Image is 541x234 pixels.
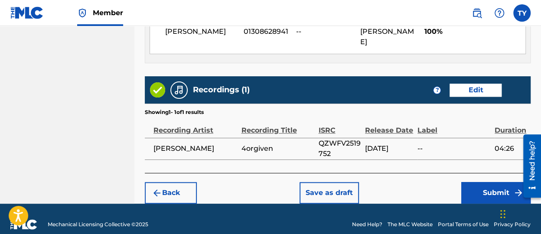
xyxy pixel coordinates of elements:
span: -- [417,143,490,154]
button: Submit [461,182,531,204]
span: 04:26 [495,143,526,154]
div: Release Date [365,116,413,136]
span: -- [296,26,354,37]
div: Recording Title [241,116,314,136]
img: Recordings [174,85,184,95]
span: 4orgiven [241,143,314,154]
div: Duration [495,116,526,136]
div: Label [417,116,490,136]
span: [DATE] [365,143,413,154]
iframe: Resource Center [517,131,541,201]
div: User Menu [513,4,531,22]
img: Top Rightsholder [77,8,88,18]
a: The MLC Website [388,221,433,228]
a: Portal Terms of Use [438,221,489,228]
button: Save as draft [300,182,359,204]
img: logo [10,219,37,230]
span: ? [433,87,440,94]
h5: Recordings (1) [193,85,250,95]
span: Mechanical Licensing Collective © 2025 [48,221,148,228]
img: 7ee5dd4eb1f8a8e3ef2f.svg [152,188,162,198]
span: [PERSON_NAME] [153,143,237,154]
a: Need Help? [352,221,382,228]
img: f7272a7cc735f4ea7f67.svg [513,188,524,198]
div: Drag [500,201,505,227]
span: QZWFV2519752 [319,138,361,159]
span: [PERSON_NAME] [360,27,414,46]
a: Privacy Policy [494,221,531,228]
button: Back [145,182,197,204]
p: Showing 1 - 1 of 1 results [145,108,204,116]
span: 01308628941 [244,26,290,37]
iframe: Chat Widget [498,192,541,234]
img: help [494,8,505,18]
a: Public Search [468,4,486,22]
div: ISRC [319,116,361,136]
div: Help [491,4,508,22]
span: Member [93,8,123,18]
span: [PERSON_NAME] [165,26,237,37]
img: search [472,8,482,18]
img: MLC Logo [10,6,44,19]
div: Recording Artist [153,116,237,136]
button: Edit [450,84,502,97]
img: Valid [150,82,165,97]
span: 100% [424,26,525,37]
